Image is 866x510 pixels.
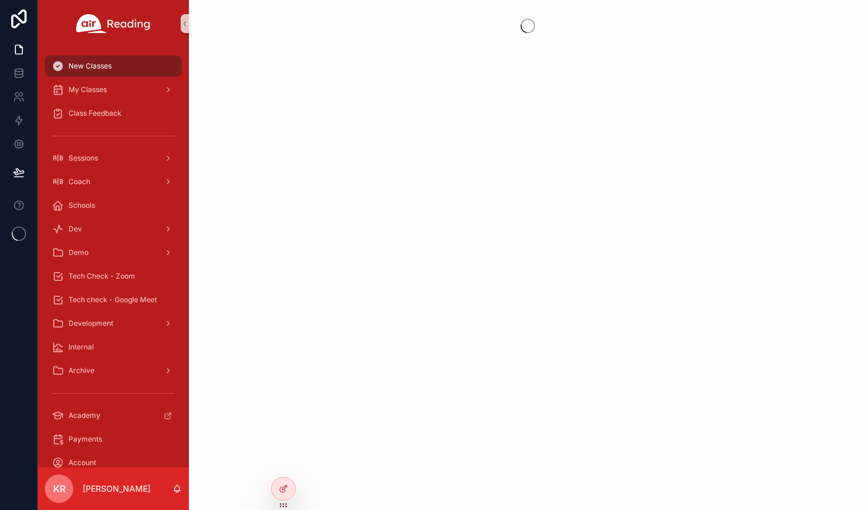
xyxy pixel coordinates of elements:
span: Tech check - Google Meet [68,295,157,305]
span: Coach [68,177,90,187]
span: Schools [68,201,95,210]
span: Account [68,458,96,467]
span: KR [53,482,66,496]
a: New Classes [45,55,182,77]
a: Internal [45,336,182,358]
a: Tech check - Google Meet [45,289,182,310]
span: Sessions [68,153,98,163]
a: Dev [45,218,182,240]
span: Internal [68,342,94,352]
img: App logo [76,14,151,33]
p: [PERSON_NAME] [83,483,151,495]
span: Development [68,319,113,328]
span: Payments [68,434,102,444]
span: My Classes [68,85,107,94]
span: Academy [68,411,100,420]
a: Sessions [45,148,182,169]
span: New Classes [68,61,112,71]
a: Archive [45,360,182,381]
span: Archive [68,366,94,375]
a: Academy [45,405,182,426]
a: Payments [45,429,182,450]
a: Development [45,313,182,334]
span: Dev [68,224,82,234]
span: Tech Check - Zoom [68,272,135,281]
a: Coach [45,171,182,192]
div: scrollable content [38,47,189,467]
span: Demo [68,248,89,257]
a: Class Feedback [45,103,182,124]
a: Demo [45,242,182,263]
span: Class Feedback [68,109,122,118]
a: Schools [45,195,182,216]
a: Account [45,452,182,473]
a: Tech Check - Zoom [45,266,182,287]
a: My Classes [45,79,182,100]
